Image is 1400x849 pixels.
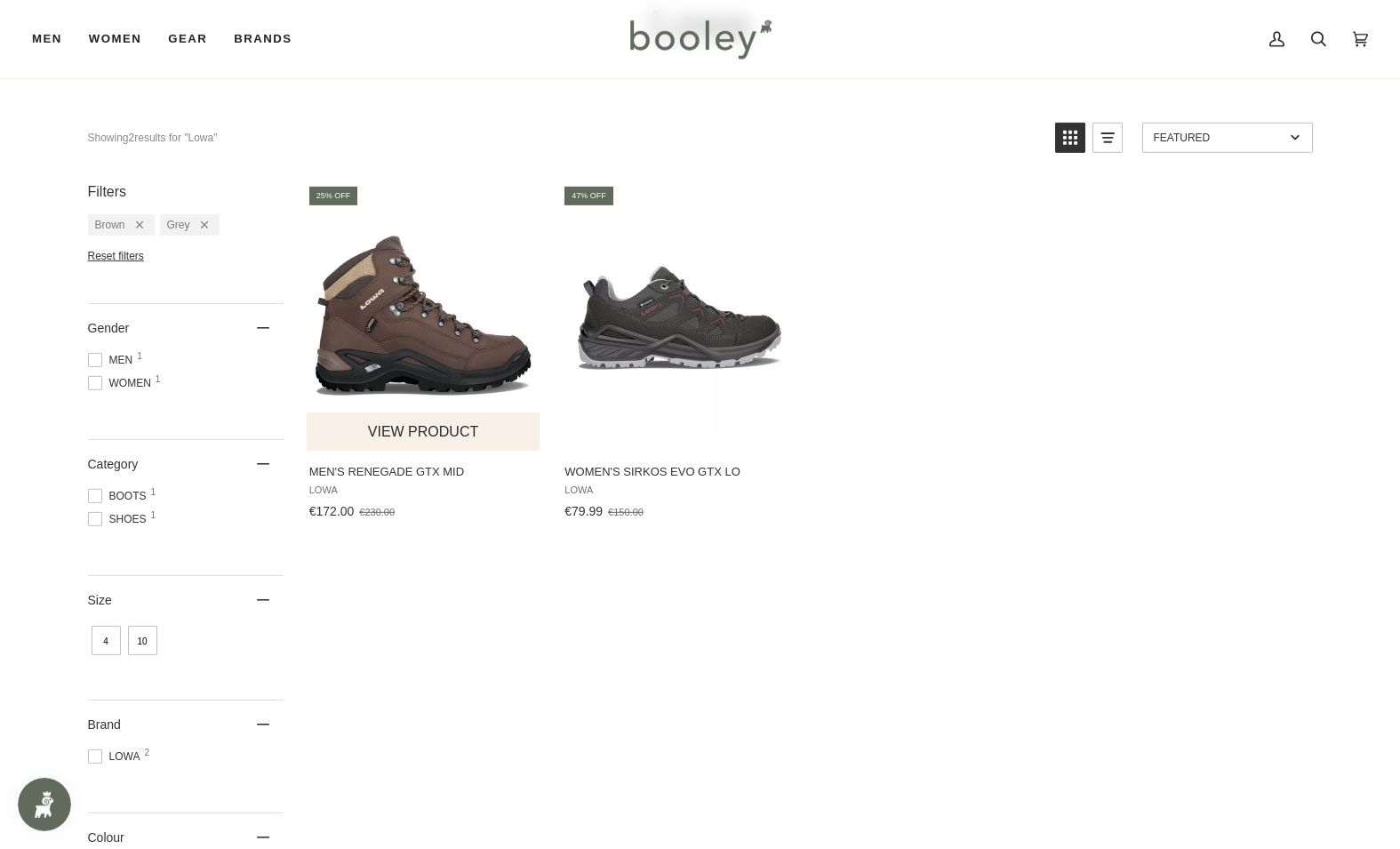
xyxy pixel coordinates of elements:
span: Reset filters [88,250,144,262]
span: Shoes [88,511,152,527]
span: Featured [1154,132,1284,144]
span: Gear [168,30,207,48]
button: View product [307,412,540,451]
span: €150.00 [608,507,644,517]
span: Women [89,30,141,48]
a: View list mode [1092,123,1123,153]
span: Brown [95,219,125,231]
a: Women's Sirkos Evo GTX Lo [562,184,797,525]
span: 1 [137,352,142,361]
div: 47% off [564,187,613,205]
span: 1 [151,488,156,497]
div: Showing results for "Lowa" [88,123,218,153]
div: Remove filter: Grey [190,219,208,231]
span: Lowa [88,749,146,765]
span: Brand [88,717,121,732]
a: Sort options [1142,123,1313,153]
span: Filters [88,184,127,200]
b: 2 [129,132,135,144]
span: Men's Renegade GTX Mid [309,464,540,480]
span: Women [88,375,156,391]
span: Category [88,457,139,471]
span: Size: 4 [92,626,121,655]
span: €79.99 [564,504,603,518]
img: Lowa Women's Sirkos Evo GTX Lo Anthracite / Berry - Booley Galway [562,199,797,435]
span: Women's Sirkos Evo GTX Lo [564,464,795,480]
a: Men's Renegade GTX Mid [307,184,542,525]
span: Size [88,593,112,607]
div: Remove filter: Brown [125,219,143,231]
span: Gender [88,321,130,335]
img: Booley [622,13,778,65]
span: Colour [88,830,138,845]
span: €230.00 [359,507,395,517]
span: 2 [144,749,149,757]
span: Size: 10 [128,626,157,655]
span: Grey [167,219,190,231]
span: €172.00 [309,504,355,518]
span: Men [32,30,62,48]
div: 25% off [309,187,358,205]
span: Lowa [309,485,540,496]
img: Lowa Men's Renegade GTX Mid Espresso - Booley Galway [307,199,542,435]
span: 1 [156,375,161,384]
span: 1 [151,511,156,520]
span: Lowa [564,485,795,496]
span: Brands [234,30,292,48]
a: View grid mode [1055,123,1085,153]
iframe: Button to open loyalty program pop-up [18,778,71,831]
li: Reset filters [88,250,284,262]
span: Boots [88,488,152,504]
span: Men [88,352,139,368]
